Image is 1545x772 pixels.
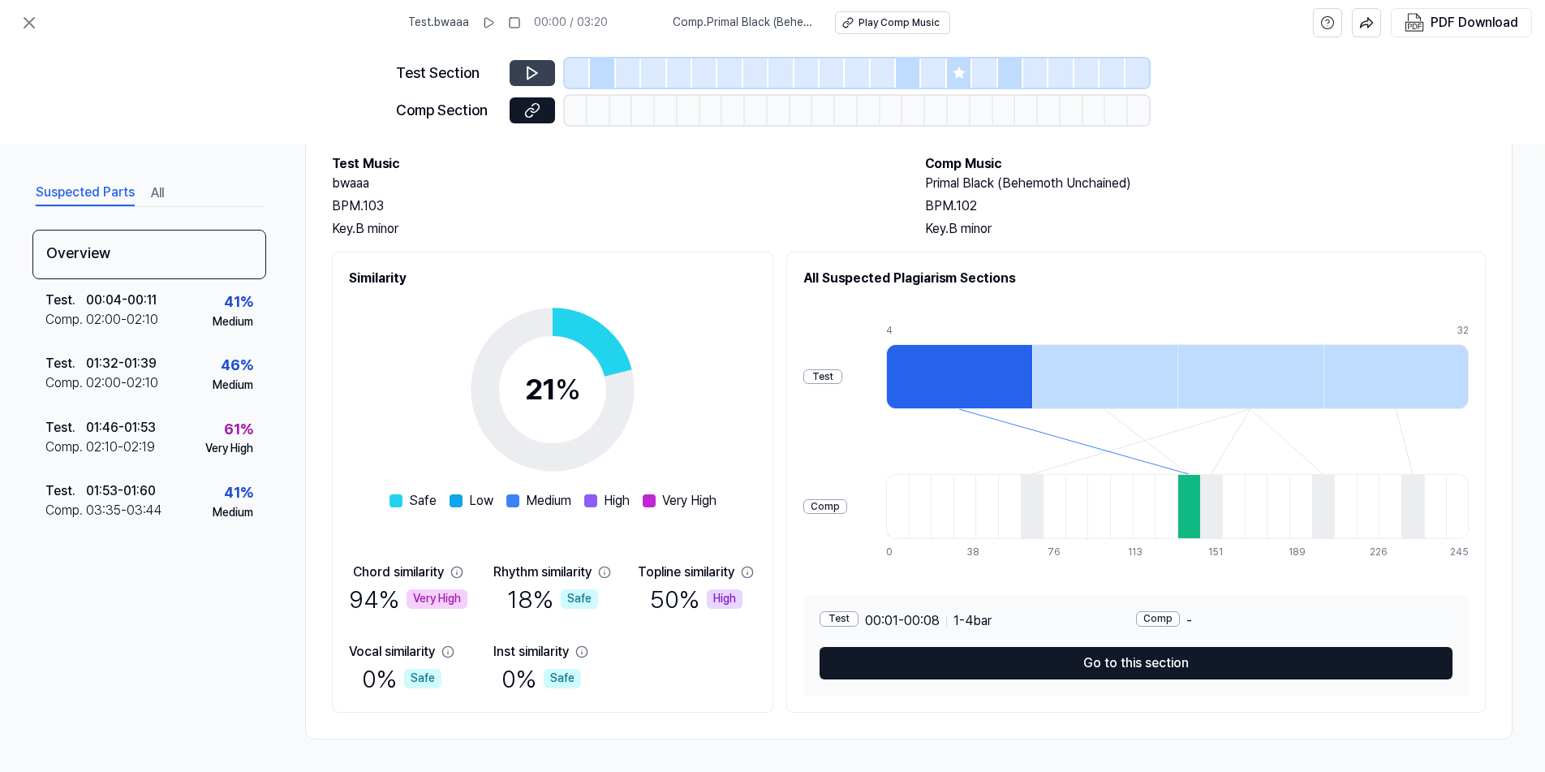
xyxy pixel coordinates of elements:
div: 46 % [221,354,253,377]
button: Go to this section [820,647,1452,679]
div: Safe [544,669,581,688]
div: 32 [1457,324,1469,338]
div: 245 [1450,546,1469,559]
img: share [1359,15,1374,30]
div: 18 % [507,582,598,616]
h2: Similarity [349,269,756,288]
div: Safe [561,589,598,609]
h2: All Suspected Plagiarism Sections [803,269,1469,288]
div: Inst similarity [493,642,569,662]
div: Test Section [396,62,500,85]
div: 00:00 / 03:20 [534,15,608,31]
img: PDF Download [1405,13,1424,32]
div: Comp . [45,501,86,520]
div: Test . [45,481,86,501]
div: High [707,589,742,609]
div: Key. B minor [925,219,1486,239]
div: 151 [1208,546,1231,559]
div: Test . [45,354,86,373]
div: Very High [407,589,467,609]
div: 02:00 - 02:10 [86,373,158,393]
div: Comp . [45,373,86,393]
div: 76 [1048,546,1070,559]
div: BPM. 103 [332,196,893,216]
span: 00:01 - 00:08 [865,611,940,631]
span: % [555,372,581,407]
button: Play Comp Music [835,11,950,34]
div: 226 [1370,546,1392,559]
div: 0 % [362,662,441,696]
div: Medium [213,505,253,521]
div: Vocal similarity [349,642,435,662]
div: Test . [45,291,86,310]
div: 01:32 - 01:39 [86,354,157,373]
span: Low [469,491,493,511]
div: 0 [886,546,909,559]
button: All [151,180,164,206]
div: Play Comp Music [859,16,940,30]
div: Overview [32,230,266,279]
div: BPM. 102 [925,196,1486,216]
button: PDF Download [1401,9,1521,37]
div: Key. B minor [332,219,893,239]
span: High [604,491,630,511]
div: 113 [1128,546,1151,559]
div: Test [820,611,859,627]
div: Test [803,369,842,385]
div: 0 % [501,662,581,696]
svg: help [1320,15,1335,31]
div: 41 % [224,481,253,505]
div: 4 [886,324,1032,338]
div: Safe [404,669,441,688]
div: 38 [966,546,989,559]
div: 01:53 - 01:60 [86,481,156,501]
div: 02:00 - 02:10 [86,310,158,330]
div: Chord similarity [353,563,444,582]
div: - [1136,611,1452,631]
div: Medium [213,314,253,330]
span: 1 - 4 bar [953,611,992,631]
h2: Primal Black (Behemoth Unchained) [925,174,1486,193]
h2: bwaaa [332,174,893,193]
div: 21 [525,368,581,412]
div: 03:35 - 03:44 [86,501,162,520]
div: Comp [1136,611,1180,627]
span: Comp . Primal Black (Behemoth Unchained) [673,15,816,31]
span: Safe [409,491,437,511]
div: 01:46 - 01:53 [86,418,156,438]
span: Test . bwaaa [408,15,469,31]
div: Comp . [45,438,86,457]
h2: Comp Music [925,154,1486,174]
div: Comp . [45,310,86,330]
div: Comp Section [396,99,500,123]
div: PDF Download [1431,12,1518,33]
div: 41 % [224,291,253,314]
div: 94 % [349,582,467,616]
div: Topline similarity [638,563,734,582]
span: Medium [526,491,571,511]
button: help [1313,8,1342,37]
div: 02:10 - 02:19 [86,438,155,457]
button: Suspected Parts [36,180,135,206]
div: 61 % [224,418,253,442]
div: Medium [213,377,253,394]
div: 50 % [650,582,742,616]
div: 189 [1289,546,1311,559]
div: Test . [45,418,86,438]
div: Comp [803,499,847,515]
div: Very High [205,441,253,457]
div: 00:04 - 00:11 [86,291,157,310]
div: Rhythm similarity [493,563,592,582]
h2: Test Music [332,154,893,174]
span: Very High [662,491,717,511]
